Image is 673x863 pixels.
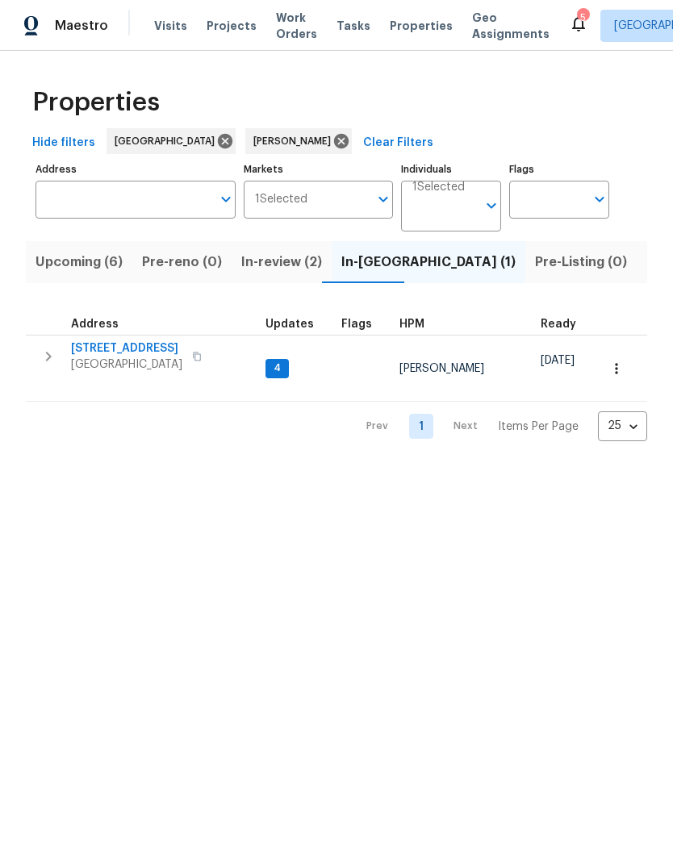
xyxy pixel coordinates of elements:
nav: Pagination Navigation [351,411,647,441]
span: In-review (2) [241,251,322,273]
span: Tasks [336,20,370,31]
span: Projects [207,18,257,34]
label: Address [36,165,236,174]
span: Ready [541,319,576,330]
span: [PERSON_NAME] [253,133,337,149]
button: Open [480,194,503,217]
span: Visits [154,18,187,34]
span: [PERSON_NAME] [399,363,484,374]
span: [GEOGRAPHIC_DATA] [115,133,221,149]
a: Goto page 1 [409,414,433,439]
span: [DATE] [541,355,575,366]
span: Geo Assignments [472,10,550,42]
span: [STREET_ADDRESS] [71,340,182,356]
div: 25 [598,405,647,447]
span: Hide filters [32,133,95,153]
span: Maestro [55,18,108,34]
div: [GEOGRAPHIC_DATA] [107,128,236,154]
span: 4 [267,361,287,375]
span: [GEOGRAPHIC_DATA] [71,356,182,373]
span: Updates [265,319,314,330]
span: In-[GEOGRAPHIC_DATA] (1) [341,251,516,273]
span: HPM [399,319,424,330]
span: Properties [390,18,453,34]
label: Markets [244,165,394,174]
span: Pre-Listing (0) [535,251,627,273]
label: Flags [509,165,609,174]
button: Open [372,188,395,211]
button: Hide filters [26,128,102,158]
div: 5 [577,10,588,26]
p: Items Per Page [498,419,579,435]
span: Flags [341,319,372,330]
div: Earliest renovation start date (first business day after COE or Checkout) [541,319,591,330]
span: 1 Selected [255,193,307,206]
span: 1 Selected [412,181,465,194]
span: Properties [32,94,160,110]
span: Clear Filters [363,133,433,153]
button: Open [215,188,237,211]
label: Individuals [401,165,501,174]
button: Clear Filters [357,128,440,158]
span: Upcoming (6) [36,251,123,273]
span: Pre-reno (0) [142,251,222,273]
div: [PERSON_NAME] [245,128,352,154]
button: Open [588,188,611,211]
span: Address [71,319,119,330]
span: Work Orders [276,10,317,42]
